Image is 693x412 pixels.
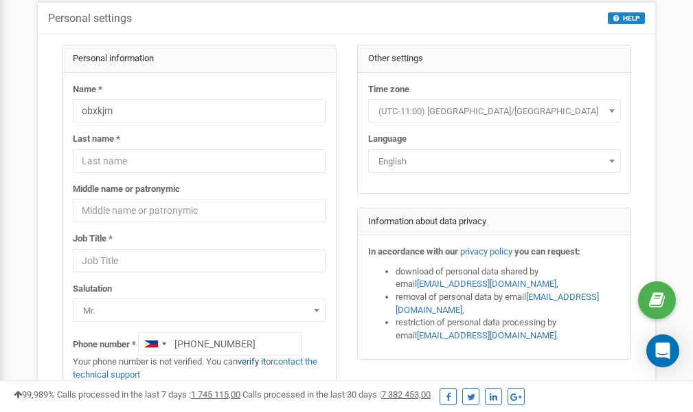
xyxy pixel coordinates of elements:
[73,356,317,380] a: contact the technical support
[73,283,112,296] label: Salutation
[358,45,631,73] div: Other settings
[608,12,645,24] button: HELP
[73,356,326,381] p: Your phone number is not verified. You can or
[368,149,621,173] span: English
[48,12,132,25] h5: Personal settings
[191,389,240,400] u: 1 745 115,00
[73,249,326,272] input: Job Title
[514,246,580,257] strong: you can request:
[73,149,326,173] input: Last name
[238,356,266,367] a: verify it
[63,45,336,73] div: Personal information
[368,246,458,257] strong: In accordance with our
[138,332,302,356] input: +1-800-555-55-55
[417,279,556,289] a: [EMAIL_ADDRESS][DOMAIN_NAME]
[396,292,599,315] a: [EMAIL_ADDRESS][DOMAIN_NAME]
[73,338,136,351] label: Phone number *
[396,316,621,342] li: restriction of personal data processing by email .
[358,208,631,236] div: Information about data privacy
[73,183,180,196] label: Middle name or patronymic
[368,83,409,96] label: Time zone
[73,199,326,222] input: Middle name or patronymic
[381,389,431,400] u: 7 382 453,00
[57,389,240,400] span: Calls processed in the last 7 days :
[242,389,431,400] span: Calls processed in the last 30 days :
[73,299,326,322] span: Mr.
[396,291,621,316] li: removal of personal data by email ,
[139,333,170,355] div: Telephone country code
[368,99,621,122] span: (UTC-11:00) Pacific/Midway
[73,232,113,246] label: Job Title *
[373,152,616,171] span: English
[73,83,102,96] label: Name *
[460,246,512,257] a: privacy policy
[373,102,616,121] span: (UTC-11:00) Pacific/Midway
[73,99,326,122] input: Name
[73,133,120,146] label: Last name *
[14,389,55,400] span: 99,989%
[396,265,621,291] li: download of personal data shared by email ,
[78,301,321,321] span: Mr.
[417,330,556,340] a: [EMAIL_ADDRESS][DOMAIN_NAME]
[646,334,679,367] div: Open Intercom Messenger
[368,133,407,146] label: Language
